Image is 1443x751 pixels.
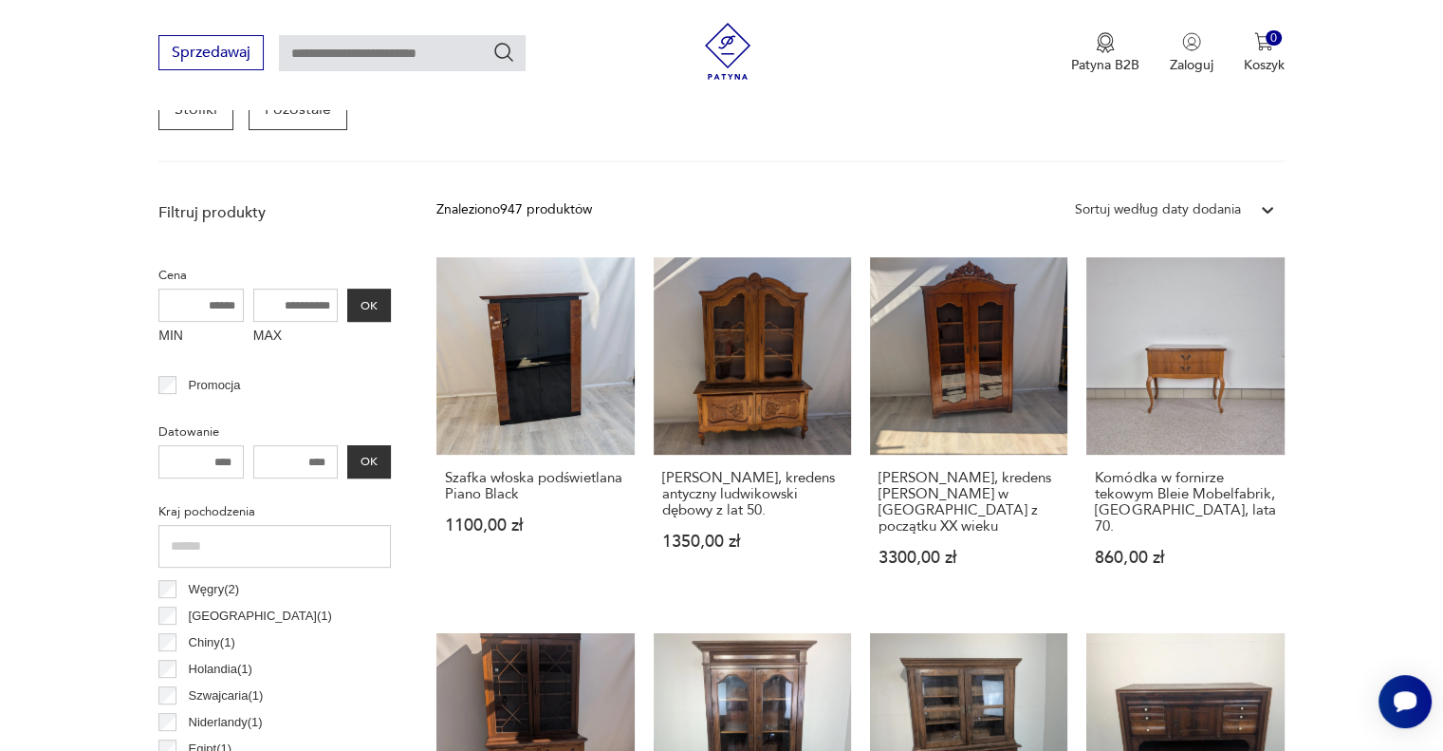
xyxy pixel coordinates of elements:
[1170,56,1213,74] p: Zaloguj
[189,606,332,627] p: [GEOGRAPHIC_DATA] ( 1 )
[662,534,842,550] p: 1350,00 zł
[189,659,252,680] p: Holandia ( 1 )
[870,257,1067,603] a: Witryna, kredens ludwikowski w orzechu z początku XX wieku[PERSON_NAME], kredens [PERSON_NAME] w ...
[1244,32,1285,74] button: 0Koszyk
[158,88,233,130] a: Stoliki
[1170,32,1213,74] button: Zaloguj
[347,445,391,479] button: OK
[445,470,625,502] h3: Szafka włoska podświetlana Piano Black
[436,257,634,603] a: Szafka włoska podświetlana Piano BlackSzafka włoska podświetlana Piano Black1100,00 zł
[492,41,515,64] button: Szukaj
[662,470,842,518] h3: [PERSON_NAME], kredens antyczny ludwikowski dębowy z lat 50.
[1095,550,1275,566] p: 860,00 zł
[654,257,851,603] a: Witryna, kredens antyczny ludwikowski dębowy z lat 50.[PERSON_NAME], kredens antyczny ludwikowski...
[445,517,625,534] p: 1100,00 zł
[1071,32,1139,74] button: Patyna B2B
[158,265,391,286] p: Cena
[158,47,264,61] a: Sprzedawaj
[879,550,1059,566] p: 3300,00 zł
[699,23,756,80] img: Patyna - sklep z meblami i dekoracjami vintage
[436,199,592,220] div: Znaleziono 947 produktów
[1266,30,1282,47] div: 0
[189,712,263,733] p: Niderlandy ( 1 )
[1095,470,1275,535] h3: Komódka w fornirze tekowym Bleie Mobelfabrik, [GEOGRAPHIC_DATA], lata 70.
[189,632,235,653] p: Chiny ( 1 )
[189,579,239,600] p: Węgry ( 2 )
[1071,56,1139,74] p: Patyna B2B
[249,88,347,130] a: Pozostałe
[1075,199,1241,220] div: Sortuj według daty dodania
[1086,257,1284,603] a: Komódka w fornirze tekowym Bleie Mobelfabrik, Norwegia, lata 70.Komódka w fornirze tekowym Bleie ...
[1254,32,1273,51] img: Ikona koszyka
[189,685,264,706] p: Szwajcaria ( 1 )
[158,35,264,70] button: Sprzedawaj
[1071,32,1139,74] a: Ikona medaluPatyna B2B
[189,375,241,396] p: Promocja
[347,289,391,322] button: OK
[1378,675,1432,728] iframe: Smartsupp widget button
[1182,32,1201,51] img: Ikonka użytkownika
[879,470,1059,535] h3: [PERSON_NAME], kredens [PERSON_NAME] w [GEOGRAPHIC_DATA] z początku XX wieku
[158,422,391,442] p: Datowanie
[253,322,339,352] label: MAX
[158,202,391,223] p: Filtruj produkty
[158,322,244,352] label: MIN
[1244,56,1285,74] p: Koszyk
[1096,32,1115,53] img: Ikona medalu
[158,501,391,522] p: Kraj pochodzenia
